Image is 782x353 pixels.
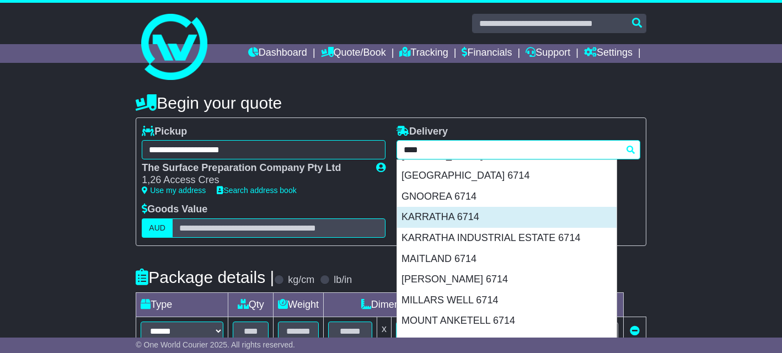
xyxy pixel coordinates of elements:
[136,94,646,112] h4: Begin your quote
[142,186,206,195] a: Use my address
[397,269,617,290] div: [PERSON_NAME] 6714
[142,218,173,238] label: AUD
[136,292,228,317] td: Type
[274,292,324,317] td: Weight
[142,162,365,174] div: The Surface Preparation Company Pty Ltd
[399,44,448,63] a: Tracking
[334,274,352,286] label: lb/in
[526,44,570,63] a: Support
[630,325,640,336] a: Remove this item
[397,290,617,311] div: MILLARS WELL 6714
[248,44,307,63] a: Dashboard
[142,174,365,186] div: 1,26 Access Cres
[136,340,295,349] span: © One World Courier 2025. All rights reserved.
[324,292,513,317] td: Dimensions (L x W x H)
[397,331,617,352] div: MULATAGA 6714
[397,311,617,331] div: MOUNT ANKETELL 6714
[397,228,617,249] div: KARRATHA INDUSTRIAL ESTATE 6714
[142,204,207,216] label: Goods Value
[462,44,512,63] a: Financials
[288,274,314,286] label: kg/cm
[377,317,392,345] td: x
[321,44,386,63] a: Quote/Book
[397,140,640,159] typeahead: Please provide city
[584,44,633,63] a: Settings
[142,126,187,138] label: Pickup
[228,292,274,317] td: Qty
[397,126,448,138] label: Delivery
[217,186,296,195] a: Search address book
[397,249,617,270] div: MAITLAND 6714
[397,165,617,186] div: [GEOGRAPHIC_DATA] 6714
[397,207,617,228] div: KARRATHA 6714
[136,268,274,286] h4: Package details |
[397,186,617,207] div: GNOOREA 6714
